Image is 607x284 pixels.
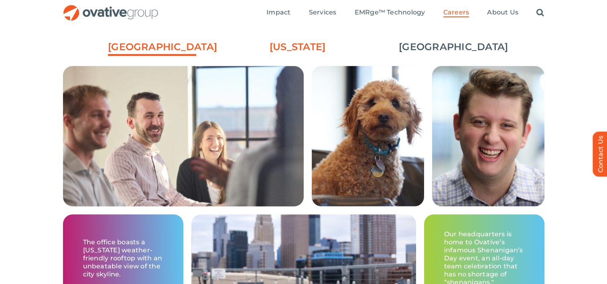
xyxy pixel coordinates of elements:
span: Services [309,8,337,16]
a: Careers [443,8,469,17]
img: Careers – Minneapolis Grid 2 [63,66,304,251]
span: Careers [443,8,469,16]
img: Careers – Minneapolis Grid 3 [432,66,544,206]
ul: Post Filters [63,36,544,58]
p: The office boasts a [US_STATE] weather-friendly rooftop with an unbeatable view of the city skyline. [83,238,163,278]
a: EMRge™ Technology [354,8,425,17]
img: Careers – Minneapolis Grid 4 [312,66,424,206]
span: EMRge™ Technology [354,8,425,16]
a: [GEOGRAPHIC_DATA] [108,40,196,58]
a: Search [536,8,544,17]
a: About Us [487,8,518,17]
span: About Us [487,8,518,16]
a: [GEOGRAPHIC_DATA] [399,40,487,54]
a: [US_STATE] [254,40,342,54]
span: Impact [266,8,290,16]
a: Impact [266,8,290,17]
a: OG_Full_horizontal_RGB [63,4,159,12]
a: Services [309,8,337,17]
